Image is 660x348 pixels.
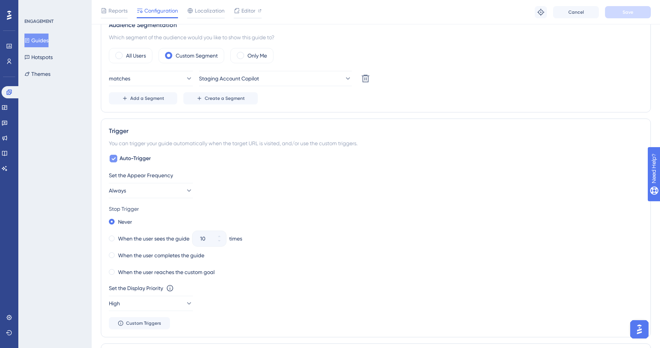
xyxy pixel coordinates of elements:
div: Audience Segmentation [109,21,643,30]
label: All Users [126,51,146,60]
span: Auto-Trigger [120,154,151,163]
span: Create a Segment [205,95,245,101]
div: Set the Appear Frequency [109,171,643,180]
button: matches [109,71,193,86]
div: Stop Trigger [109,204,643,213]
label: When the user sees the guide [118,234,189,243]
span: Cancel [568,9,584,15]
label: Custom Segment [176,51,218,60]
span: Configuration [144,6,178,15]
span: Staging Account Copilot [199,74,259,83]
span: Localization [195,6,225,15]
div: Set the Display Priority [109,284,163,293]
div: ENGAGEMENT [24,18,53,24]
div: Trigger [109,127,643,136]
div: You can trigger your guide automatically when the target URL is visited, and/or use the custom tr... [109,139,643,148]
button: Guides [24,34,49,47]
label: Only Me [247,51,267,60]
button: Cancel [553,6,599,18]
span: Always [109,186,126,195]
iframe: UserGuiding AI Assistant Launcher [628,318,651,341]
span: Editor [241,6,256,15]
button: High [109,296,193,311]
span: High [109,299,120,308]
button: Staging Account Copilot [199,71,352,86]
div: Which segment of the audience would you like to show this guide to? [109,33,643,42]
button: Save [605,6,651,18]
button: Create a Segment [183,92,258,104]
span: Save [623,9,633,15]
button: Always [109,183,193,198]
span: Need Help? [18,2,48,11]
button: Themes [24,67,50,81]
button: Custom Triggers [109,317,170,329]
div: times [229,234,242,243]
span: matches [109,74,130,83]
span: Add a Segment [130,95,164,101]
button: Add a Segment [109,92,177,104]
label: When the user completes the guide [118,251,204,260]
button: Hotspots [24,50,53,64]
span: Custom Triggers [126,320,161,326]
span: Reports [108,6,128,15]
label: When the user reaches the custom goal [118,268,215,277]
label: Never [118,217,132,226]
